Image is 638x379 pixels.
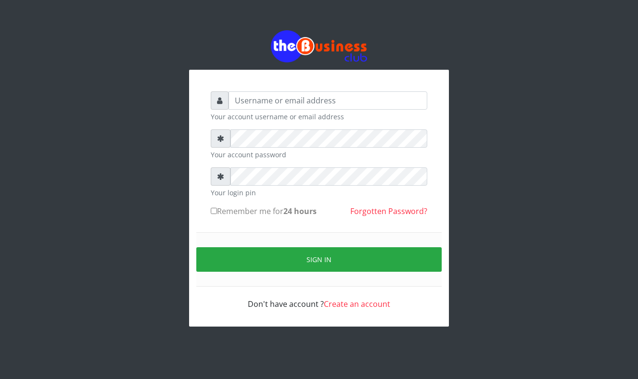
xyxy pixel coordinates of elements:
[211,208,217,214] input: Remember me for24 hours
[283,206,317,216] b: 24 hours
[211,112,427,122] small: Your account username or email address
[196,247,442,272] button: Sign in
[211,205,317,217] label: Remember me for
[211,188,427,198] small: Your login pin
[211,150,427,160] small: Your account password
[229,91,427,110] input: Username or email address
[211,287,427,310] div: Don't have account ?
[350,206,427,216] a: Forgotten Password?
[324,299,390,309] a: Create an account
